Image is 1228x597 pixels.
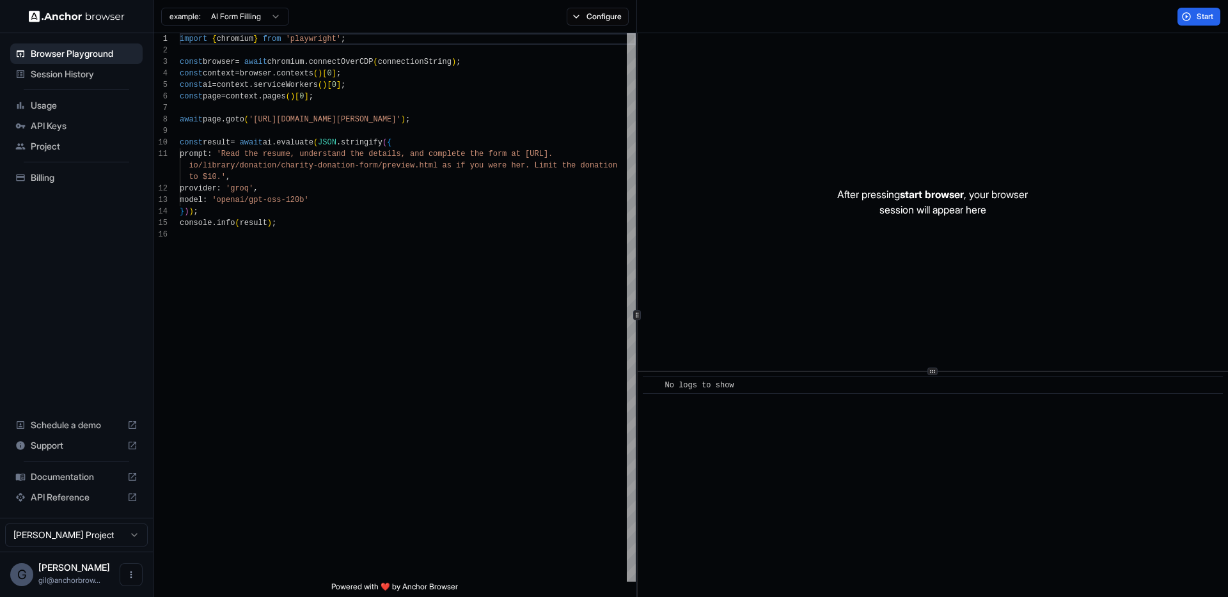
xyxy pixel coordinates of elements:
[180,58,203,66] span: const
[230,138,235,147] span: =
[217,81,249,89] span: context
[217,184,221,193] span: :
[304,58,308,66] span: .
[1197,12,1215,22] span: Start
[263,92,286,101] span: pages
[387,138,391,147] span: {
[10,563,33,586] div: G
[253,35,258,43] span: }
[153,137,168,148] div: 10
[304,92,308,101] span: ]
[336,138,341,147] span: .
[567,8,629,26] button: Configure
[153,229,168,240] div: 16
[331,582,458,597] span: Powered with ❤️ by Anchor Browser
[313,138,318,147] span: (
[837,187,1028,217] p: After pressing , your browser session will appear here
[299,92,304,101] span: 0
[180,219,212,228] span: console
[322,81,327,89] span: )
[276,138,313,147] span: evaluate
[374,58,378,66] span: (
[194,207,198,216] span: ;
[309,92,313,101] span: ;
[276,69,313,78] span: contexts
[203,81,212,89] span: ai
[203,196,207,205] span: :
[153,125,168,137] div: 9
[235,69,239,78] span: =
[153,183,168,194] div: 12
[203,69,235,78] span: context
[180,92,203,101] span: const
[295,92,299,101] span: [
[10,43,143,64] div: Browser Playground
[267,219,272,228] span: )
[153,68,168,79] div: 4
[10,435,143,456] div: Support
[31,68,138,81] span: Session History
[203,138,230,147] span: result
[318,81,322,89] span: (
[189,173,226,182] span: to $10.'
[253,81,318,89] span: serviceWorkers
[341,81,345,89] span: ;
[309,58,374,66] span: connectOverCDP
[405,115,410,124] span: ;
[221,92,226,101] span: =
[263,138,272,147] span: ai
[240,138,263,147] span: await
[180,35,207,43] span: import
[180,184,217,193] span: provider
[180,81,203,89] span: const
[31,439,122,452] span: Support
[235,58,239,66] span: =
[153,206,168,217] div: 14
[226,92,258,101] span: context
[29,10,125,22] img: Anchor Logo
[120,563,143,586] button: Open menu
[153,33,168,45] div: 1
[649,379,656,392] span: ​
[249,81,253,89] span: .
[272,138,276,147] span: .
[447,150,553,159] span: lete the form at [URL].
[318,69,322,78] span: )
[272,219,276,228] span: ;
[226,173,230,182] span: ,
[189,161,419,170] span: io/library/donation/charity-donation-form/preview.
[207,150,212,159] span: :
[286,35,341,43] span: 'playwright'
[249,115,401,124] span: '[URL][DOMAIN_NAME][PERSON_NAME]'
[203,115,221,124] span: page
[217,219,235,228] span: info
[169,12,201,22] span: example:
[153,102,168,114] div: 7
[456,58,460,66] span: ;
[153,114,168,125] div: 8
[10,487,143,508] div: API Reference
[212,81,216,89] span: =
[900,188,964,201] span: start browser
[240,219,267,228] span: result
[452,58,456,66] span: )
[272,69,276,78] span: .
[31,491,122,504] span: API Reference
[212,35,216,43] span: {
[180,69,203,78] span: const
[336,69,341,78] span: ;
[38,575,100,585] span: gil@anchorbrowser.io
[341,138,382,147] span: stringify
[10,467,143,487] div: Documentation
[10,167,143,188] div: Billing
[184,207,189,216] span: )
[332,81,336,89] span: 0
[153,56,168,68] div: 3
[322,69,327,78] span: [
[401,115,405,124] span: )
[153,148,168,160] div: 11
[378,58,452,66] span: connectionString
[244,115,249,124] span: (
[253,184,258,193] span: ,
[419,161,617,170] span: html as if you were her. Limit the donation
